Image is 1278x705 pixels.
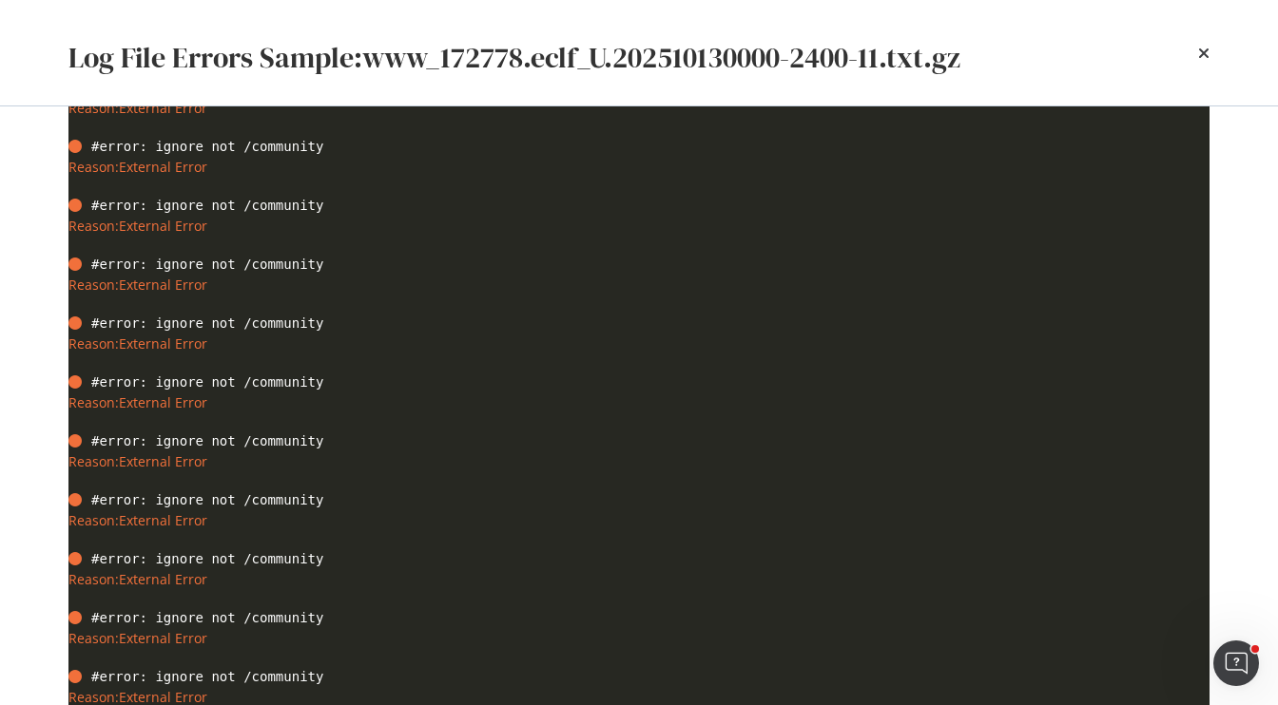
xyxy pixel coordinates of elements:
div: times [1198,23,1210,83]
span: Reason: External Error [68,276,207,294]
span: #error: ignore not /community [91,374,323,390]
span: Reason: External Error [68,158,207,176]
span: #error: ignore not /community [91,610,323,625]
span: #error: ignore not /community [91,315,323,331]
span: Reason: External Error [68,511,207,529]
span: Reason: External Error [68,452,207,470]
span: Reason: External Error [68,629,207,647]
span: #error: ignore not /community [91,669,323,684]
iframe: Intercom live chat [1213,640,1259,686]
span: #error: ignore not /community [91,551,323,566]
span: #error: ignore not /community [91,492,323,507]
span: Reason: External Error [68,334,207,352]
span: #error: ignore not /community [91,139,323,154]
span: Reason: External Error [68,570,207,588]
h2: Log File Errors Sample: www_172778.eclf_U.202510130000-2400-11.txt.gz [68,42,960,73]
span: #error: ignore not /community [91,198,323,213]
span: Reason: External Error [68,393,207,411]
span: Reason: External Error [68,99,207,117]
span: Reason: External Error [68,217,207,235]
span: #error: ignore not /community [91,433,323,448]
span: #error: ignore not /community [91,257,323,272]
